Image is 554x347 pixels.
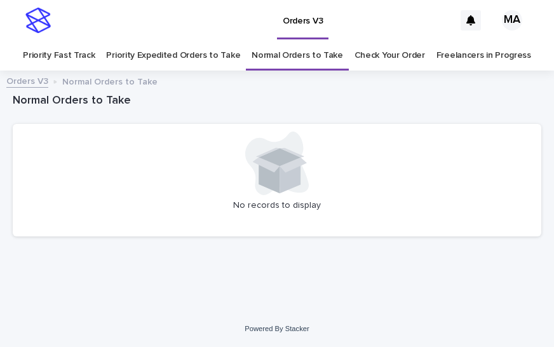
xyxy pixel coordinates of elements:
[13,93,541,109] h1: Normal Orders to Take
[106,41,240,71] a: Priority Expedited Orders to Take
[245,325,309,332] a: Powered By Stacker
[252,41,343,71] a: Normal Orders to Take
[6,73,48,88] a: Orders V3
[436,41,531,71] a: Freelancers in Progress
[355,41,425,71] a: Check Your Order
[502,10,522,31] div: MA
[23,41,95,71] a: Priority Fast Track
[20,200,534,211] p: No records to display
[62,74,158,88] p: Normal Orders to Take
[25,8,51,33] img: stacker-logo-s-only.png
